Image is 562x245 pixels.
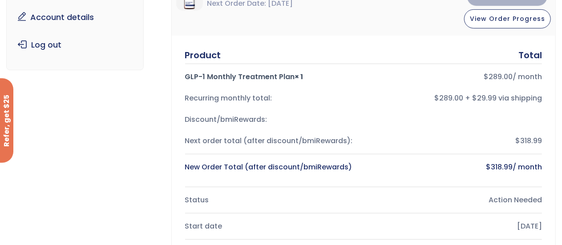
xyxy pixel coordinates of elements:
a: Account details [13,8,137,27]
div: Start date [185,220,356,233]
bdi: 289.00 [484,72,513,82]
span: View Order Progress [470,14,545,23]
span: $ [484,72,489,82]
div: Status [185,194,356,206]
div: Product [185,49,221,61]
div: / month [371,161,542,173]
div: Total [518,49,542,61]
div: Recurring monthly total: [185,92,356,104]
bdi: 318.99 [486,162,513,172]
div: $318.99 [371,135,542,147]
div: New Order Total (after discount/bmiRewards) [185,161,356,173]
div: / month [371,71,542,83]
div: GLP-1 Monthly Treatment Plan [185,71,356,83]
div: [DATE] [371,220,542,233]
div: Next order total (after discount/bmiRewards): [185,135,356,147]
div: Action Needed [371,194,542,206]
a: Log out [13,36,137,54]
div: Discount/bmiRewards: [185,113,356,126]
span: $ [486,162,491,172]
button: View Order Progress [464,9,551,28]
div: $289.00 + $29.99 via shipping [371,92,542,104]
strong: × 1 [295,72,303,82]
